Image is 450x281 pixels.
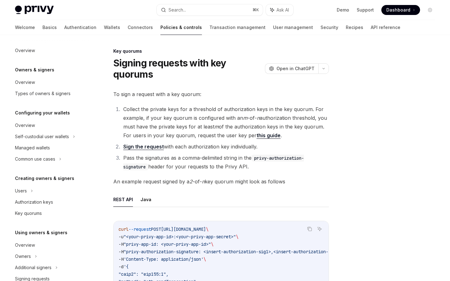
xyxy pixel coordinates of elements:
span: curl [119,226,129,232]
span: \ [206,226,208,232]
span: \ [203,256,206,262]
em: 2 [189,178,193,185]
button: REST API [113,192,133,207]
span: \ [211,241,213,247]
h5: Owners & signers [15,66,54,74]
div: Users [15,187,27,195]
em: m [243,115,247,121]
div: Search... [169,6,186,14]
div: Common use cases [15,155,55,163]
a: Basics [42,20,57,35]
a: Key quorums [10,208,90,219]
span: "privy-authorization-signature: <insert-authorization-sig1>,<insert-authorization-sig2>" [124,249,343,254]
li: Collect the private keys for a threshold of authorization keys in the key quorum. For example, if... [121,105,329,140]
a: Authentication [64,20,96,35]
span: Dashboard [386,7,410,13]
button: Search...⌘K [157,4,263,16]
button: Ask AI [315,225,324,233]
img: light logo [15,6,54,14]
span: 'Content-Type: application/json' [124,256,203,262]
span: --request [129,226,151,232]
span: ⌘ K [252,7,259,12]
div: Owners [15,253,31,260]
li: with each authorization key individually. [121,142,329,151]
div: Additional signers [15,264,51,271]
a: Policies & controls [160,20,202,35]
a: Support [357,7,374,13]
span: -H [119,256,124,262]
span: -d [119,264,124,269]
a: Recipes [346,20,363,35]
em: m [214,124,219,130]
div: Authorization keys [15,198,53,206]
a: Transaction management [209,20,266,35]
div: Overview [15,47,35,54]
a: Wallets [104,20,120,35]
a: Demo [337,7,349,13]
h5: Using owners & signers [15,229,67,236]
a: Overview [10,77,90,88]
div: Overview [15,79,35,86]
em: n [257,115,260,121]
a: API reference [371,20,400,35]
span: \ [236,234,238,240]
span: [URL][DOMAIN_NAME] [161,226,206,232]
span: "<your-privy-app-id>:<your-privy-app-secret>" [124,234,236,240]
em: n [202,178,205,185]
a: Security [320,20,338,35]
a: Types of owners & signers [10,88,90,99]
button: Toggle dark mode [425,5,435,15]
span: -H [119,249,124,254]
div: Overview [15,122,35,129]
a: this guide [257,132,281,139]
span: -u [119,234,124,240]
h5: Configuring your wallets [15,109,70,117]
button: Open in ChatGPT [265,63,318,74]
a: Managed wallets [10,142,90,153]
div: Key quorums [113,48,329,54]
span: An example request signed by a -of- key quorum might look as follows [113,177,329,186]
div: Managed wallets [15,144,50,152]
div: Key quorums [15,210,42,217]
li: Pass the signatures as a comma-delimited string in the header for your requests to the Privy API. [121,153,329,171]
div: Overview [15,241,35,249]
a: Authorization keys [10,196,90,208]
span: To sign a request with a key quorum: [113,90,329,99]
a: Overview [10,120,90,131]
a: Sign the request [123,143,164,150]
a: Connectors [128,20,153,35]
span: "caip2": "eip155:1", [119,271,169,277]
a: Dashboard [381,5,420,15]
a: Overview [10,45,90,56]
button: Ask AI [266,4,293,16]
span: '{ [124,264,129,269]
div: Self-custodial user wallets [15,133,69,140]
span: Open in ChatGPT [276,65,315,72]
span: "privy-app-id: <your-privy-app-id>" [124,241,211,247]
h1: Signing requests with key quorums [113,57,262,80]
h5: Creating owners & signers [15,175,74,182]
span: Ask AI [276,7,289,13]
button: Copy the contents from the code block [306,225,314,233]
a: User management [273,20,313,35]
span: -H [119,241,124,247]
button: Java [140,192,151,207]
div: Types of owners & signers [15,90,71,97]
a: Welcome [15,20,35,35]
span: POST [151,226,161,232]
a: Overview [10,240,90,251]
